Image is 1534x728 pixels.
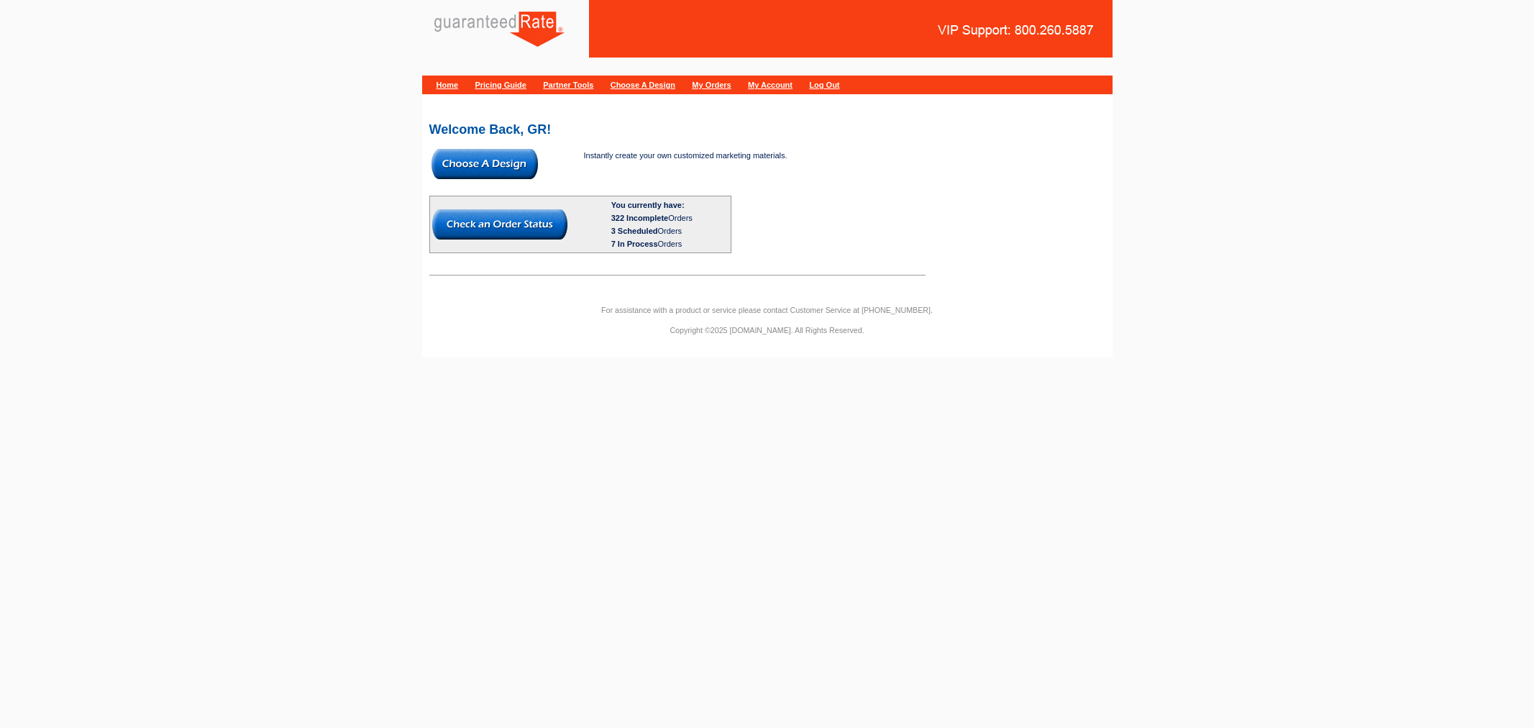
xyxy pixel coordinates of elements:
a: My Orders [692,81,731,89]
a: Log Out [809,81,839,89]
span: 7 In Process [611,240,658,248]
img: button-choose-design.gif [432,149,538,179]
span: 322 Incomplete [611,214,668,222]
div: Orders Orders Orders [611,211,729,250]
a: My Account [748,81,793,89]
span: 3 Scheduled [611,227,658,235]
span: Instantly create your own customized marketing materials. [584,151,787,160]
h2: Welcome Back, GR! [429,123,1105,136]
a: Pricing Guide [475,81,526,89]
a: Choose A Design [611,81,675,89]
b: You currently have: [611,201,685,209]
p: Copyright ©2025 [DOMAIN_NAME]. All Rights Reserved. [422,324,1113,337]
p: For assistance with a product or service please contact Customer Service at [PHONE_NUMBER]. [422,304,1113,317]
a: Partner Tools [543,81,593,89]
img: button-check-order-status.gif [432,209,567,240]
a: Home [437,81,459,89]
